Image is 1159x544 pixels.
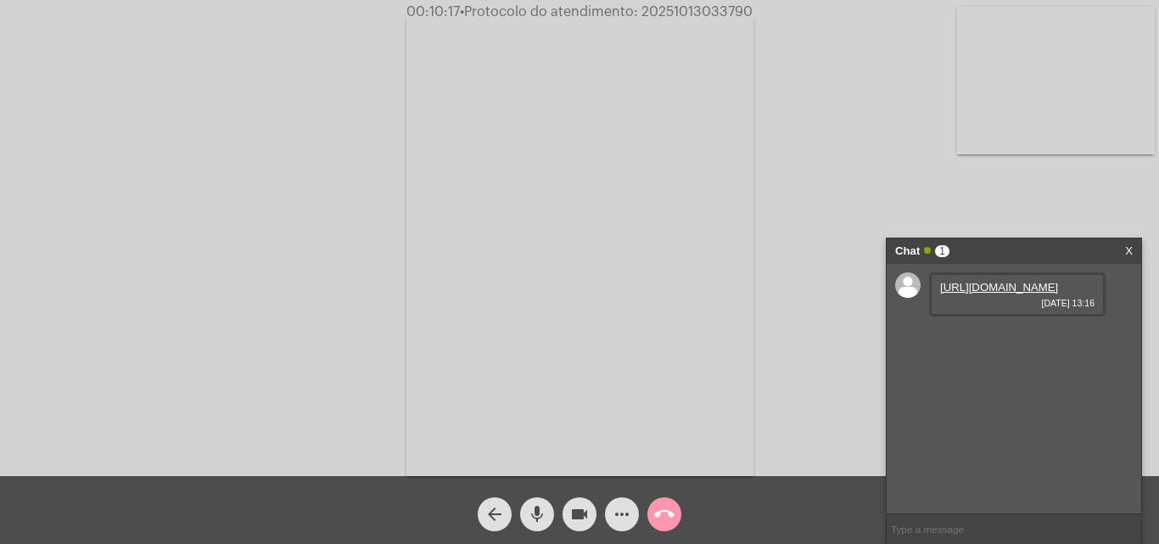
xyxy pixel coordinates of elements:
[887,514,1141,544] input: Type a message
[484,504,505,524] mat-icon: arrow_back
[460,5,464,19] span: •
[406,5,460,19] span: 00:10:17
[569,504,590,524] mat-icon: videocam
[612,504,632,524] mat-icon: more_horiz
[654,504,675,524] mat-icon: call_end
[895,238,920,264] strong: Chat
[460,5,753,19] span: Protocolo do atendimento: 20251013033790
[940,281,1058,294] a: [URL][DOMAIN_NAME]
[940,298,1095,308] span: [DATE] 13:16
[935,245,949,257] span: 1
[527,504,547,524] mat-icon: mic
[924,247,931,254] span: Online
[1125,238,1133,264] a: X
